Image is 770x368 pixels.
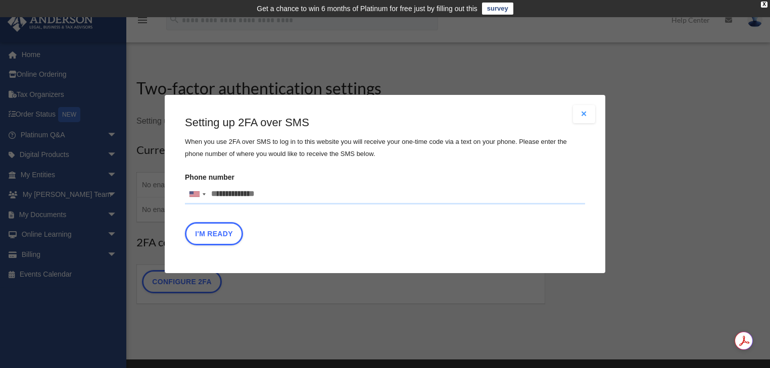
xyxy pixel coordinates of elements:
[185,222,243,245] button: I'm Ready
[761,2,767,8] div: close
[185,170,585,204] label: Phone number
[482,3,513,15] a: survey
[257,3,477,15] div: Get a chance to win 6 months of Platinum for free just by filling out this
[185,136,585,160] p: When you use 2FA over SMS to log in to this website you will receive your one-time code via a tex...
[185,185,209,204] div: United States: +1
[573,105,595,123] button: Close modal
[185,115,585,131] h3: Setting up 2FA over SMS
[185,184,585,204] input: Phone numberList of countries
